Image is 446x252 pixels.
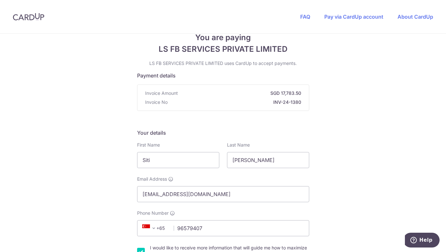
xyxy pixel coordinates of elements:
img: CardUp [13,13,44,21]
span: You are paying [137,32,309,43]
span: Email Address [137,176,167,182]
h5: Payment details [137,72,309,79]
a: Pay via CardUp account [324,14,383,20]
p: LS FB SERVICES PRIVATE LIMITED uses CardUp to accept payments. [137,60,309,67]
label: Last Name [227,142,250,148]
iframe: Opens a widget where you can find more information [405,233,440,249]
span: Phone Number [137,210,169,216]
a: About CardUp [398,14,433,20]
strong: INV-24-1380 [170,99,301,105]
h5: Your details [137,129,309,137]
input: Last name [227,152,309,168]
span: Invoice Amount [145,90,178,96]
input: Email address [137,186,309,202]
a: FAQ [300,14,310,20]
span: +65 [140,224,169,232]
label: First Name [137,142,160,148]
strong: SGD 17,783.50 [180,90,301,96]
input: First name [137,152,219,168]
span: +65 [142,224,158,232]
span: LS FB SERVICES PRIVATE LIMITED [137,43,309,55]
span: Invoice No [145,99,168,105]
